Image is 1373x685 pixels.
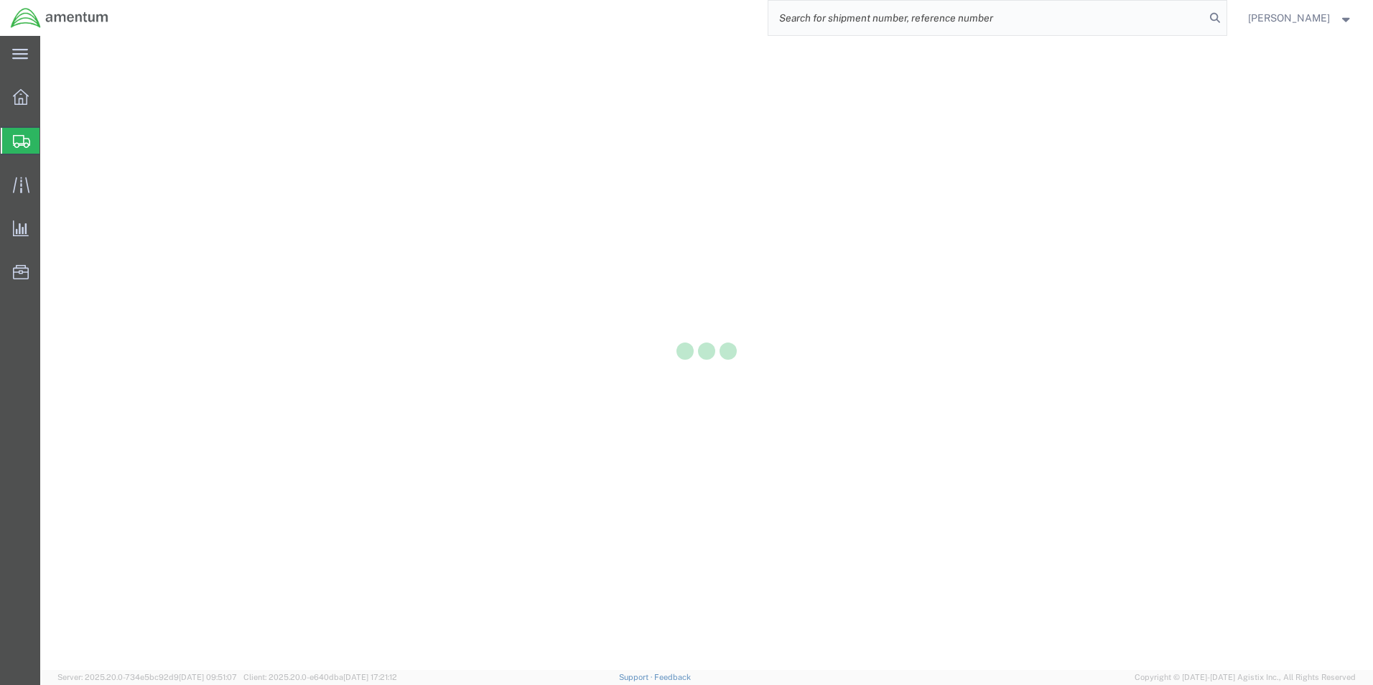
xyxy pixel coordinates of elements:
[1247,9,1354,27] button: [PERSON_NAME]
[10,7,109,29] img: logo
[343,673,397,681] span: [DATE] 17:21:12
[768,1,1205,35] input: Search for shipment number, reference number
[619,673,655,681] a: Support
[1135,671,1356,684] span: Copyright © [DATE]-[DATE] Agistix Inc., All Rights Reserved
[654,673,691,681] a: Feedback
[179,673,237,681] span: [DATE] 09:51:07
[243,673,397,681] span: Client: 2025.20.0-e640dba
[57,673,237,681] span: Server: 2025.20.0-734e5bc92d9
[1248,10,1330,26] span: Claudia Fernandez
